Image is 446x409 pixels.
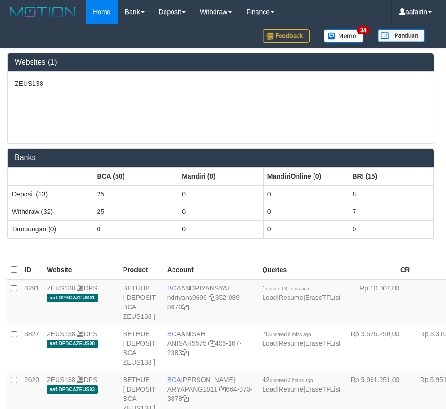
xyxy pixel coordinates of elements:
[270,332,311,337] span: updated 8 mins ago
[344,279,413,325] td: Rp 10.007,00
[262,340,277,347] a: Load
[8,185,93,203] td: Deposit (33)
[15,79,427,88] p: ZEUS138
[47,284,75,292] a: ZEUS138
[305,385,340,393] a: EraseTFList
[178,203,264,220] td: 0
[47,294,98,302] span: aaf-DPBCAZEUS01
[262,284,309,292] span: 1
[378,29,425,42] img: panduan.png
[263,29,310,43] img: Feedback.jpg
[209,294,215,301] a: Copy ndriyans9696 to clipboard
[324,29,363,43] img: Button%20Memo.svg
[262,330,340,347] span: | |
[305,340,340,347] a: EraseTFList
[317,24,371,48] a: 34
[348,220,434,238] td: 0
[167,330,181,338] span: BCA
[348,185,434,203] td: 8
[43,325,119,371] td: DPS
[167,284,181,292] span: BCA
[7,5,79,19] img: MOTION_logo.png
[93,167,178,185] th: Group: activate to sort column ascending
[167,376,181,383] span: BCA
[47,385,98,393] span: aaf-DPBCAZEUS03
[263,167,348,185] th: Group: activate to sort column ascending
[47,330,75,338] a: ZEUS138
[93,203,178,220] td: 25
[182,303,189,311] a: Copy 3520898670 to clipboard
[279,385,303,393] a: Resume
[279,340,303,347] a: Resume
[178,167,264,185] th: Group: activate to sort column ascending
[219,385,226,393] a: Copy ARYAPANG1811 to clipboard
[21,261,43,279] th: ID
[21,325,43,371] td: 3827
[178,185,264,203] td: 0
[164,325,258,371] td: ANISAH 406-167-2383
[119,261,164,279] th: Product
[164,279,258,325] td: ANDRIYANSYAH 352-089-8670
[47,340,98,348] span: aaf-DPBCAZEUS08
[263,203,348,220] td: 0
[270,378,313,383] span: updated 3 hours ago
[344,325,413,371] td: Rp 3.525.250,00
[119,325,164,371] td: BETHUB [ DEPOSIT BCA ZEUS138 ]
[47,376,75,383] a: ZEUS138
[8,167,93,185] th: Group: activate to sort column ascending
[348,203,434,220] td: 7
[167,294,207,301] a: ndriyans9696
[262,376,340,393] span: | |
[305,294,340,301] a: EraseTFList
[164,261,258,279] th: Account
[178,220,264,238] td: 0
[93,185,178,203] td: 25
[262,284,340,301] span: | |
[262,385,277,393] a: Load
[208,340,215,347] a: Copy ANISAH5575 to clipboard
[348,167,434,185] th: Group: activate to sort column ascending
[266,286,309,291] span: updated 3 hours ago
[15,58,427,67] h3: Websites (1)
[8,203,93,220] td: Withdraw (32)
[279,294,303,301] a: Resume
[344,261,413,279] th: CR
[258,261,344,279] th: Queries
[357,26,370,34] span: 34
[43,279,119,325] td: DPS
[167,385,218,393] a: ARYAPANG1811
[263,220,348,238] td: 0
[182,395,189,402] a: Copy 6640733878 to clipboard
[182,349,189,357] a: Copy 4061672383 to clipboard
[43,261,119,279] th: Website
[262,294,277,301] a: Load
[263,185,348,203] td: 0
[8,220,93,238] td: Tampungan (0)
[21,279,43,325] td: 3291
[167,340,206,347] a: ANISAH5575
[119,279,164,325] td: BETHUB [ DEPOSIT BCA ZEUS138 ]
[15,153,427,162] h3: Banks
[262,330,311,338] span: 70
[262,376,313,383] span: 42
[93,220,178,238] td: 0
